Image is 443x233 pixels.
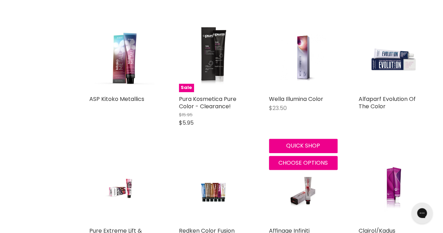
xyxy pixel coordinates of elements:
a: Pure Extreme Lift & Deposit Colour [89,155,158,224]
a: ASP Kitoko Metallics [89,95,144,103]
img: Pura Kosmetica Pure Color - Clearance! [191,23,236,92]
img: Alfaparf Evolution Of The Color [359,23,427,92]
img: ASP Kitoko Metallics [89,23,158,92]
span: Sale [179,84,194,92]
img: Wella Illumina Color [280,23,326,92]
a: Wella Illumina Color [269,23,338,92]
button: Choose options [269,156,338,170]
iframe: Gorgias live chat messenger [408,200,436,226]
a: Alfaparf Evolution Of The Color [359,95,416,110]
a: Pura Kosmetica Pure Color - Clearance! [179,95,236,110]
span: $5.95 [179,119,194,127]
span: Choose options [278,159,328,167]
a: Clairol/Kadus Professional Permanent Colour Creme [359,155,427,224]
span: $23.50 [269,104,287,112]
a: Redken Color Fusion [179,155,248,224]
button: Quick shop [269,139,338,153]
img: Clairol/Kadus Professional Permanent Colour Creme [370,155,416,224]
a: Affinage Infiniti Permanent Colour [269,155,338,224]
img: Pure Extreme Lift & Deposit Colour [101,155,147,224]
img: Affinage Infiniti Permanent Colour [280,155,326,224]
a: Pura Kosmetica Pure Color - Clearance!Sale [179,23,248,92]
a: Wella Illumina Color [269,95,323,103]
span: $15.95 [179,111,193,118]
img: Redken Color Fusion [191,155,236,224]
